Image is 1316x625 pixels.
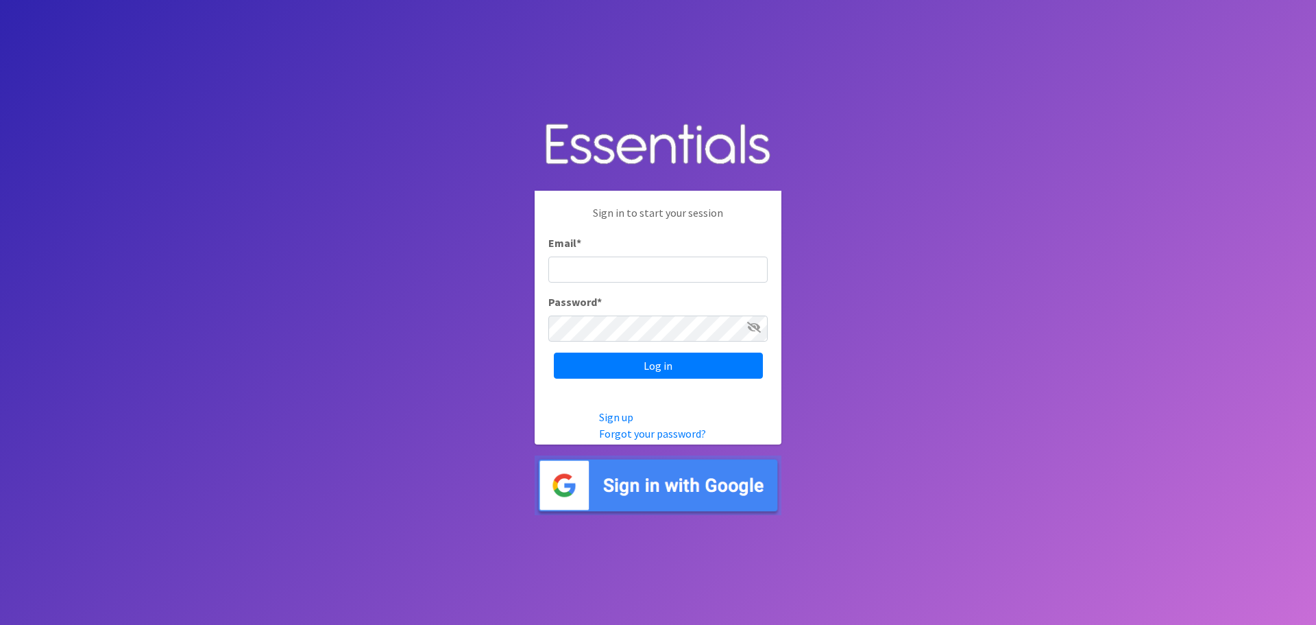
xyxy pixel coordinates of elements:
[599,427,706,440] a: Forgot your password?
[548,235,581,251] label: Email
[576,236,581,250] abbr: required
[535,110,781,180] img: Human Essentials
[597,295,602,309] abbr: required
[599,410,633,424] a: Sign up
[535,456,781,515] img: Sign in with Google
[554,353,763,379] input: Log in
[548,294,602,310] label: Password
[548,204,768,235] p: Sign in to start your session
